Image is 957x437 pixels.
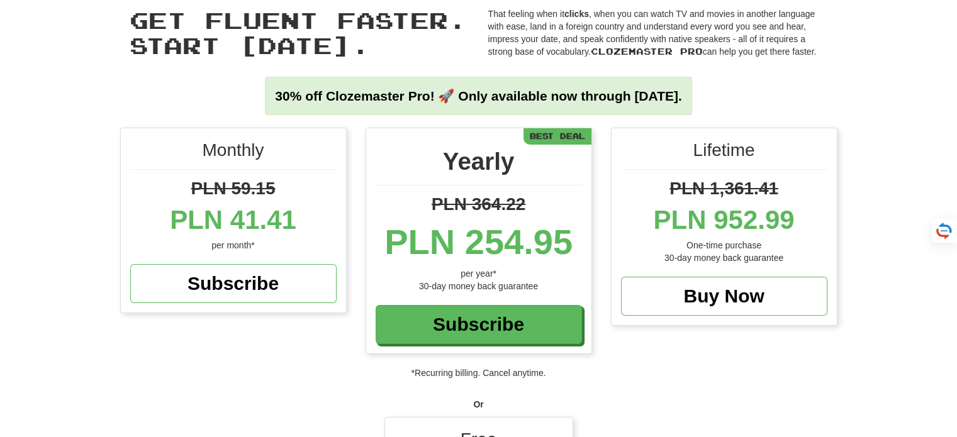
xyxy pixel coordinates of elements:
div: per year* [376,267,582,280]
div: PLN 254.95 [376,217,582,267]
span: PLN 364.22 [432,194,525,214]
span: PLN 1,361.41 [669,179,778,198]
div: 30-day money back guarantee [621,252,827,264]
span: Clozemaster Pro [591,46,703,57]
strong: 30% off Clozemaster Pro! 🚀 Only available now through [DATE]. [275,89,681,103]
div: Lifetime [621,138,827,170]
span: PLN 59.15 [191,179,276,198]
div: 30-day money back guarantee [376,280,582,292]
div: Monthly [130,138,337,170]
div: Yearly [376,144,582,185]
p: That feeling when it , when you can watch TV and movies in another language with ease, land in a ... [488,8,828,58]
strong: Or [473,399,483,409]
a: Buy Now [621,277,827,316]
div: per month* [130,239,337,252]
a: Subscribe [376,305,582,344]
a: Subscribe [130,264,337,303]
div: Best Deal [523,128,591,144]
div: One-time purchase [621,239,827,252]
strong: clicks [564,9,589,19]
span: Get fluent faster. Start [DATE]. [130,6,467,58]
div: PLN 41.41 [130,201,337,239]
div: PLN 952.99 [621,201,827,239]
